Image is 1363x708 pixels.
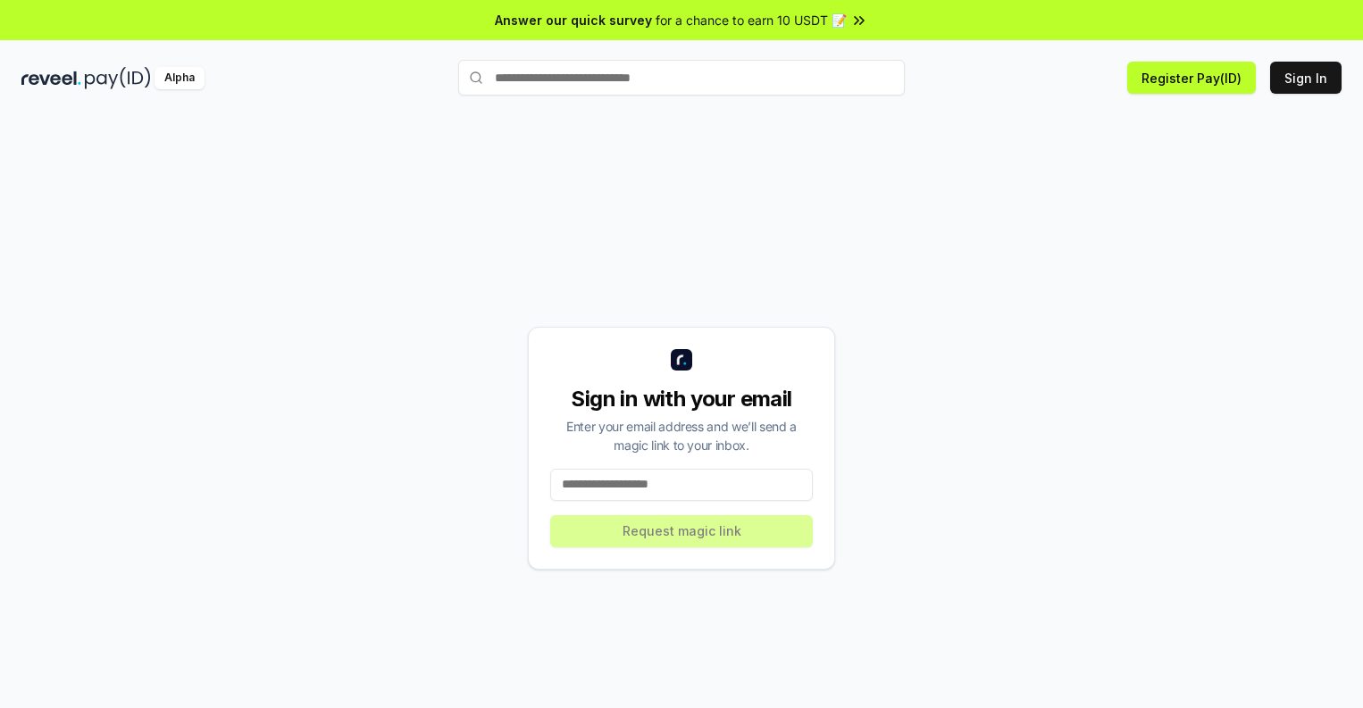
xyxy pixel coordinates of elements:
div: Sign in with your email [550,385,813,413]
img: pay_id [85,67,151,89]
button: Sign In [1270,62,1342,94]
div: Alpha [155,67,205,89]
img: reveel_dark [21,67,81,89]
div: Enter your email address and we’ll send a magic link to your inbox. [550,417,813,454]
img: logo_small [671,349,692,371]
span: Answer our quick survey [495,11,652,29]
button: Register Pay(ID) [1127,62,1256,94]
span: for a chance to earn 10 USDT 📝 [656,11,847,29]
